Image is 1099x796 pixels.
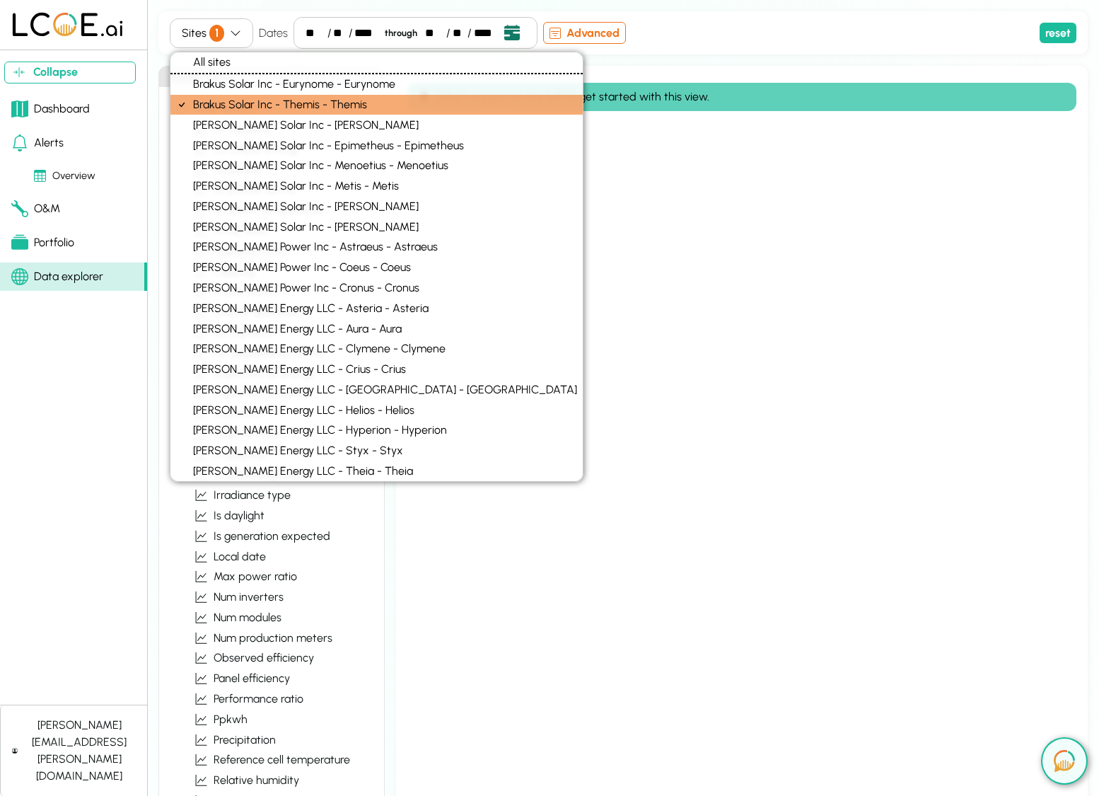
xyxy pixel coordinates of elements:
[499,23,525,42] button: Open date picker
[11,234,74,251] div: Portfolio
[214,528,330,545] span: is generation expected
[1054,750,1075,772] img: open chat
[170,237,583,258] div: [PERSON_NAME] Power Inc - Astraeus - Astraeus
[11,200,60,217] div: O&M
[453,25,466,42] div: day,
[543,22,626,44] button: Advanced
[159,67,384,87] button: Select metric
[170,196,583,217] div: [PERSON_NAME] Solar Inc - [PERSON_NAME]
[214,670,290,687] span: panel efficiency
[349,25,353,42] div: /
[474,25,497,42] div: year,
[170,52,583,73] div: All sites
[1040,23,1076,43] button: reset
[170,400,583,420] div: [PERSON_NAME] Energy LLC - Helios - Helios
[170,339,583,359] div: [PERSON_NAME] Energy LLC - Clymene - Clymene
[214,568,297,585] span: max power ratio
[214,732,276,749] span: precipitation
[306,25,325,42] div: month,
[214,548,266,565] span: local date
[214,589,284,606] span: num inverters
[170,318,583,339] div: [PERSON_NAME] Energy LLC - Aura - Aura
[170,135,583,156] div: [PERSON_NAME] Solar Inc - Epimetheus - Epimetheus
[214,609,281,626] span: num modules
[170,156,583,176] div: [PERSON_NAME] Solar Inc - Menoetius - Menoetius
[214,772,299,789] span: relative humidity
[214,691,303,708] span: performance ratio
[170,420,583,441] div: [PERSON_NAME] Energy LLC - Hyperion - Hyperion
[214,711,248,728] span: ppkwh
[170,298,583,318] div: [PERSON_NAME] Energy LLC - Asteria - Asteria
[214,487,291,504] span: irradiance type
[170,176,583,197] div: [PERSON_NAME] Solar Inc - Metis - Metis
[170,278,583,299] div: [PERSON_NAME] Power Inc - Cronus - Cronus
[419,88,1065,105] div: Select a query on the left to get started with this view.
[354,25,378,42] div: year,
[467,25,472,42] div: /
[170,380,583,400] div: [PERSON_NAME] Energy LLC - [GEOGRAPHIC_DATA] - [GEOGRAPHIC_DATA]
[259,25,288,42] h4: Dates
[214,630,332,647] span: num production meters
[446,25,450,42] div: /
[170,461,583,482] div: [PERSON_NAME] Energy LLC - Theia - Theia
[170,95,583,115] div: Brakus Solar Inc - Themis - Themis
[23,717,136,785] div: [PERSON_NAME][EMAIL_ADDRESS][PERSON_NAME][DOMAIN_NAME]
[4,62,136,83] button: Collapse
[11,100,90,117] div: Dashboard
[209,25,224,42] span: 1
[170,74,583,95] div: Brakus Solar Inc - Eurynome - Eurynome
[182,25,224,42] div: Sites
[170,441,583,461] div: [PERSON_NAME] Energy LLC - Styx - Styx
[170,359,583,380] div: [PERSON_NAME] Energy LLC - Crius - Crius
[170,217,583,237] div: [PERSON_NAME] Solar Inc - [PERSON_NAME]
[170,115,583,135] div: [PERSON_NAME] Solar Inc - [PERSON_NAME]
[214,650,314,667] span: observed efficiency
[214,751,350,768] span: reference cell temperature
[425,25,445,42] div: month,
[11,268,103,285] div: Data explorer
[379,26,423,40] div: through
[34,168,95,184] div: Overview
[327,25,332,42] div: /
[170,258,583,278] div: [PERSON_NAME] Power Inc - Coeus - Coeus
[333,25,347,42] div: day,
[11,134,64,151] div: Alerts
[214,507,264,524] span: is daylight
